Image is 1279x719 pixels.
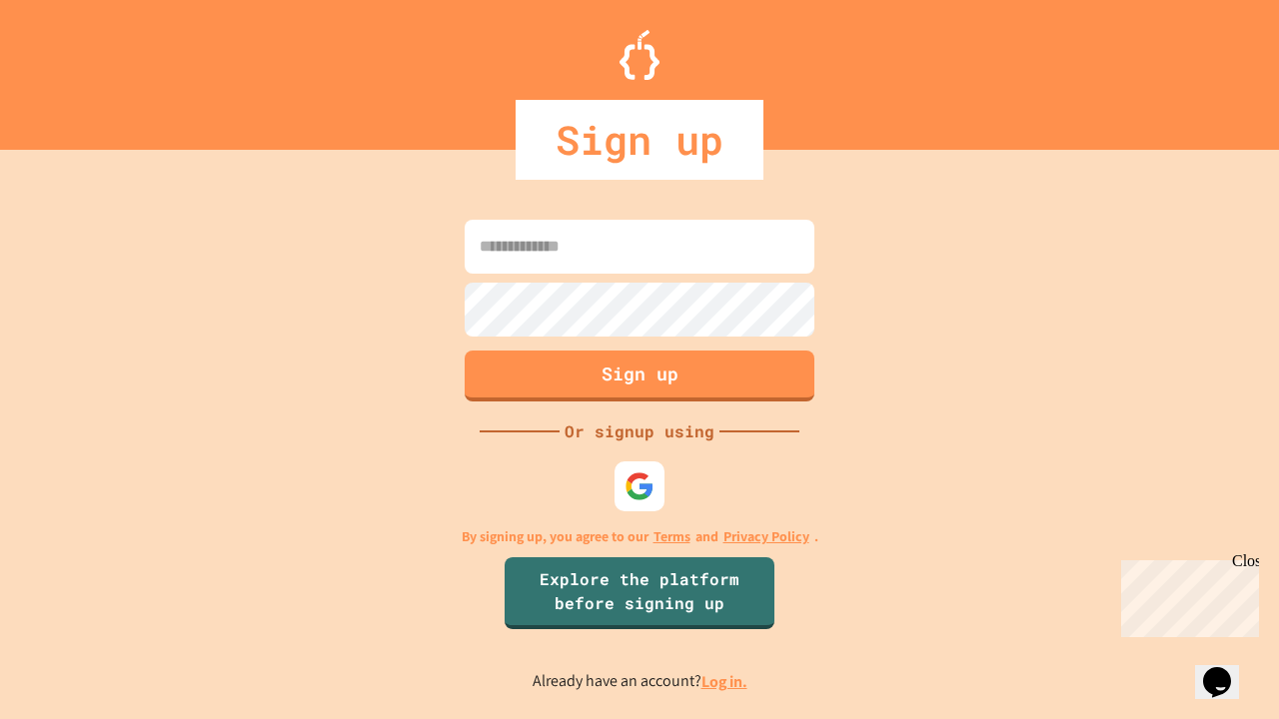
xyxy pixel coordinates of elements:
[8,8,138,127] div: Chat with us now!Close
[723,526,809,547] a: Privacy Policy
[620,30,659,80] img: Logo.svg
[560,419,719,443] div: Or signup using
[505,557,774,629] a: Explore the platform before signing up
[533,669,747,694] p: Already have an account?
[516,100,763,180] div: Sign up
[625,471,654,501] img: google-icon.svg
[1113,552,1259,637] iframe: chat widget
[1195,639,1259,699] iframe: chat widget
[653,526,690,547] a: Terms
[701,671,747,692] a: Log in.
[462,526,818,547] p: By signing up, you agree to our and .
[465,351,814,401] button: Sign up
